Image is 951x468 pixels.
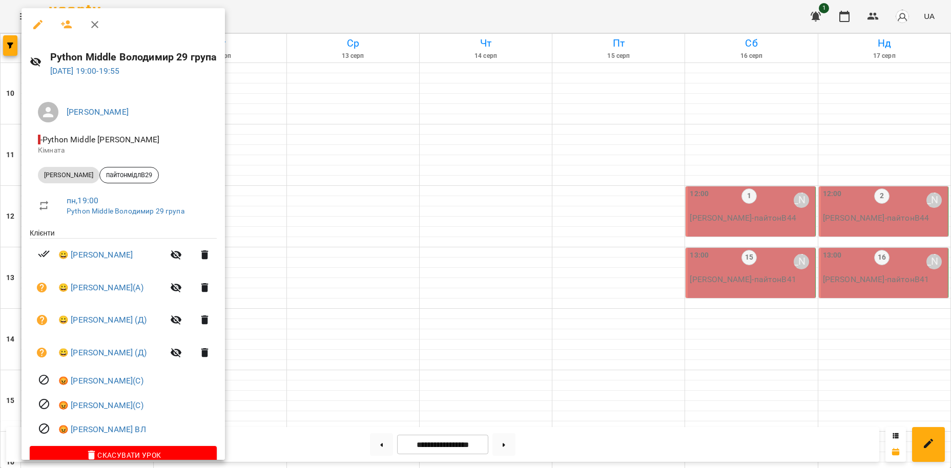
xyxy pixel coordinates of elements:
[50,49,217,65] h6: Python Middle Володимир 29 група
[38,135,161,144] span: - Python Middle [PERSON_NAME]
[38,449,209,461] span: Скасувати Урок
[38,422,50,435] svg: Візит скасовано
[30,308,54,332] button: Візит ще не сплачено. Додати оплату?
[58,375,143,387] a: 😡 [PERSON_NAME](С)
[67,196,98,205] a: пн , 19:00
[67,107,129,117] a: [PERSON_NAME]
[30,341,54,365] button: Візит ще не сплачено. Додати оплату?
[38,374,50,386] svg: Візит скасовано
[30,446,217,464] button: Скасувати Урок
[58,423,146,436] a: 😡 [PERSON_NAME] ВЛ
[30,228,217,446] ul: Клієнти
[38,398,50,410] svg: Візит скасовано
[100,171,158,180] span: пайтонмідлВ29
[38,145,209,156] p: Кімната
[30,275,54,300] button: Візит ще не сплачено. Додати оплату?
[58,249,133,261] a: 😀 [PERSON_NAME]
[58,347,147,359] a: 😀 [PERSON_NAME] (Д)
[58,282,143,294] a: 😀 [PERSON_NAME](А)
[58,399,143,412] a: 😡 [PERSON_NAME](С)
[38,248,50,260] svg: Візит сплачено
[67,207,184,215] a: Python Middle Володимир 29 група
[50,66,120,76] a: [DATE] 19:00-19:55
[38,171,99,180] span: [PERSON_NAME]
[58,314,147,326] a: 😀 [PERSON_NAME] (Д)
[99,167,159,183] div: пайтонмідлВ29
